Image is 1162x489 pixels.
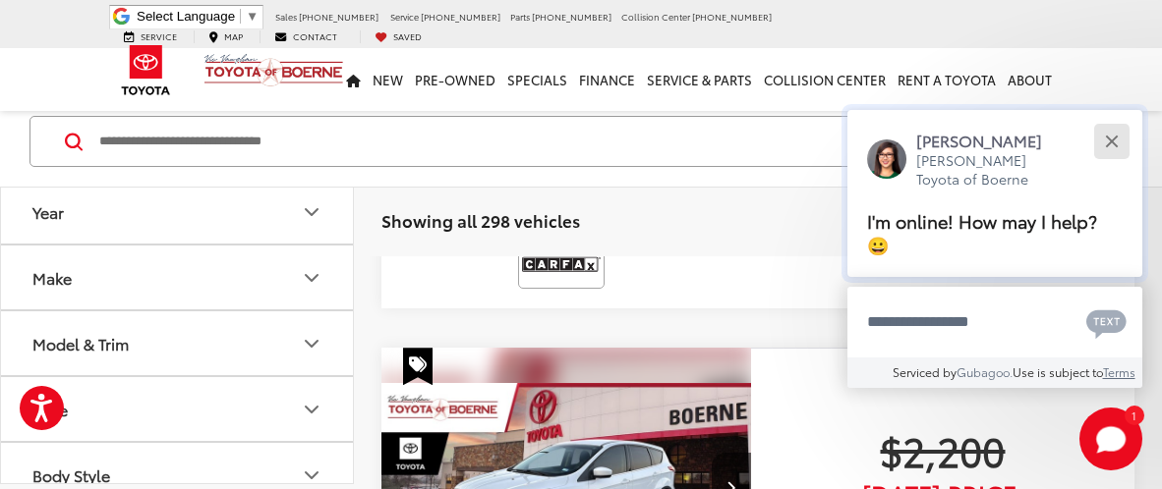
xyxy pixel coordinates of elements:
a: Map [194,30,258,43]
a: Gubagoo. [957,363,1013,380]
span: Service [390,10,419,23]
span: 1 [1132,410,1136,419]
div: Price [300,397,323,420]
p: [PERSON_NAME] Toyota of Boerne [916,151,1062,190]
div: Year [300,199,323,223]
span: ▼ [246,9,259,24]
span: Map [224,29,243,42]
span: Service [141,29,177,42]
span: Sales [275,10,297,23]
span: Contact [293,29,337,42]
a: About [1002,48,1058,111]
a: Terms [1103,363,1135,380]
button: Chat with SMS [1080,299,1133,344]
div: Body Style [32,465,110,484]
span: ​ [240,9,241,24]
span: Special [403,348,433,385]
div: Year [32,202,64,221]
div: Make [300,265,323,289]
a: Home [340,48,367,111]
a: My Saved Vehicles [360,30,436,43]
svg: Text [1086,307,1127,339]
span: $2,200 [785,425,1100,474]
p: [PERSON_NAME] [916,130,1062,151]
span: Collision Center [621,10,690,23]
img: Toyota [109,38,183,102]
a: Pre-Owned [409,48,501,111]
a: New [367,48,409,111]
span: [PHONE_NUMBER] [421,10,500,23]
a: Contact [260,30,352,43]
span: [PHONE_NUMBER] [532,10,611,23]
span: Parts [510,10,530,23]
span: Select Language [137,9,235,24]
span: [PHONE_NUMBER] [299,10,378,23]
button: YearYear [1,180,355,244]
span: Use is subject to [1013,363,1103,380]
img: View CARFAX report [522,233,601,285]
button: Toggle Chat Window [1079,407,1142,470]
a: Collision Center [758,48,892,111]
span: Serviced by [893,363,957,380]
input: Search by Make, Model, or Keyword [97,118,1009,165]
div: Make [32,268,72,287]
svg: Start Chat [1079,407,1142,470]
button: PricePrice [1,377,355,441]
div: Model & Trim [32,334,129,353]
a: Finance [573,48,641,111]
a: Select Language​ [137,9,259,24]
span: Saved [393,29,422,42]
button: MakeMake [1,245,355,309]
a: Specials [501,48,573,111]
span: Showing all 298 vehicles [381,208,580,232]
div: Body Style [300,462,323,486]
div: Model & Trim [300,331,323,354]
textarea: Type your message [847,287,1142,357]
a: Service & Parts: Opens in a new tab [641,48,758,111]
div: Close[PERSON_NAME][PERSON_NAME] Toyota of BoerneI'm online! How may I help? 😀Type your messageCha... [847,110,1142,388]
a: Rent a Toyota [892,48,1002,111]
span: [PHONE_NUMBER] [692,10,772,23]
button: Close [1090,120,1133,162]
img: Vic Vaughan Toyota of Boerne [203,53,344,87]
button: Model & TrimModel & Trim [1,311,355,375]
a: Service [109,30,192,43]
span: I'm online! How may I help? 😀 [867,207,1097,257]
